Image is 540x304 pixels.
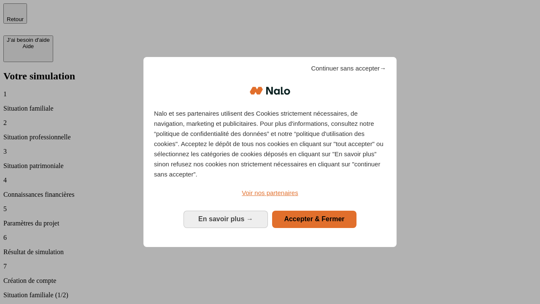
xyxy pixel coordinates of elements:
span: En savoir plus → [198,215,253,223]
span: Continuer sans accepter→ [311,63,386,73]
span: Voir nos partenaires [242,189,298,196]
button: En savoir plus: Configurer vos consentements [184,211,268,228]
div: Bienvenue chez Nalo Gestion du consentement [143,57,397,247]
span: Accepter & Fermer [284,215,344,223]
img: Logo [250,78,290,103]
a: Voir nos partenaires [154,188,386,198]
p: Nalo et ses partenaires utilisent des Cookies strictement nécessaires, de navigation, marketing e... [154,109,386,179]
button: Accepter & Fermer: Accepter notre traitement des données et fermer [272,211,356,228]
